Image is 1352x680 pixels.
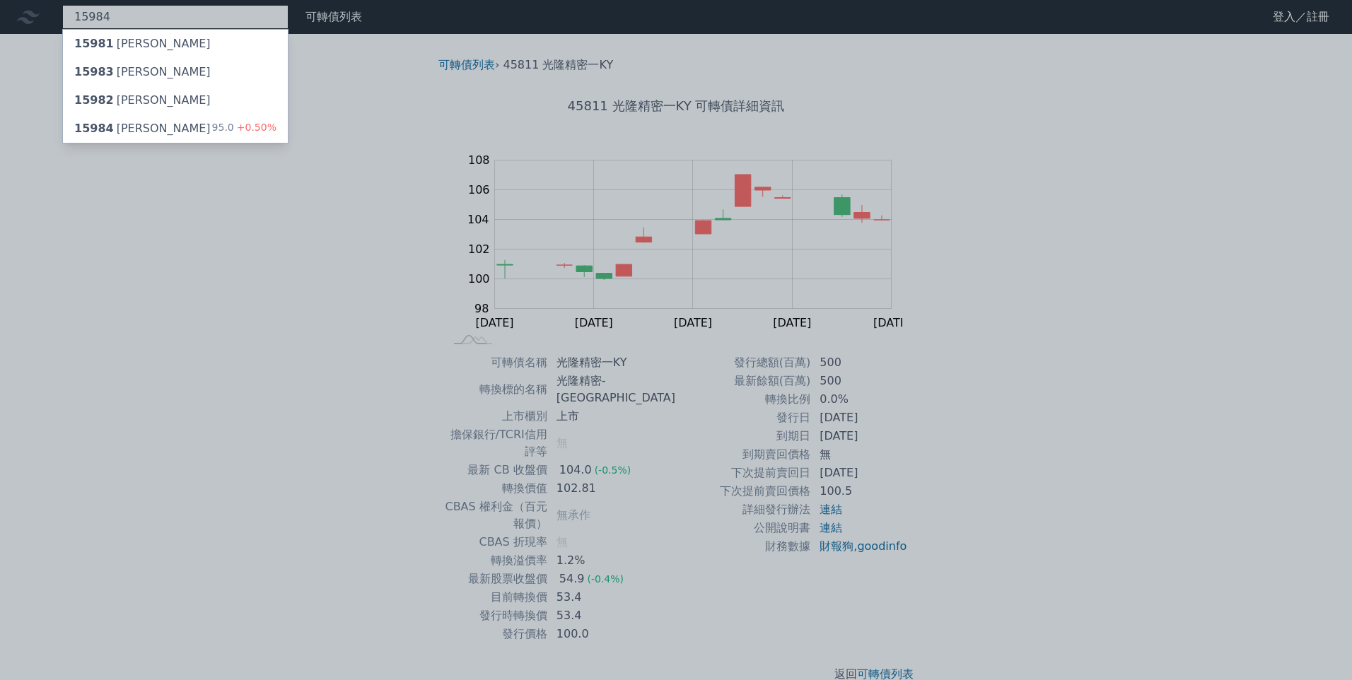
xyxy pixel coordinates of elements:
[63,30,288,58] a: 15981[PERSON_NAME]
[74,37,114,50] span: 15981
[234,122,276,133] span: +0.50%
[74,64,211,81] div: [PERSON_NAME]
[74,93,114,107] span: 15982
[74,122,114,135] span: 15984
[74,120,211,137] div: [PERSON_NAME]
[63,58,288,86] a: 15983[PERSON_NAME]
[63,86,288,115] a: 15982[PERSON_NAME]
[63,115,288,143] a: 15984[PERSON_NAME] 95.0+0.50%
[74,92,211,109] div: [PERSON_NAME]
[74,35,211,52] div: [PERSON_NAME]
[74,65,114,78] span: 15983
[212,120,276,137] div: 95.0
